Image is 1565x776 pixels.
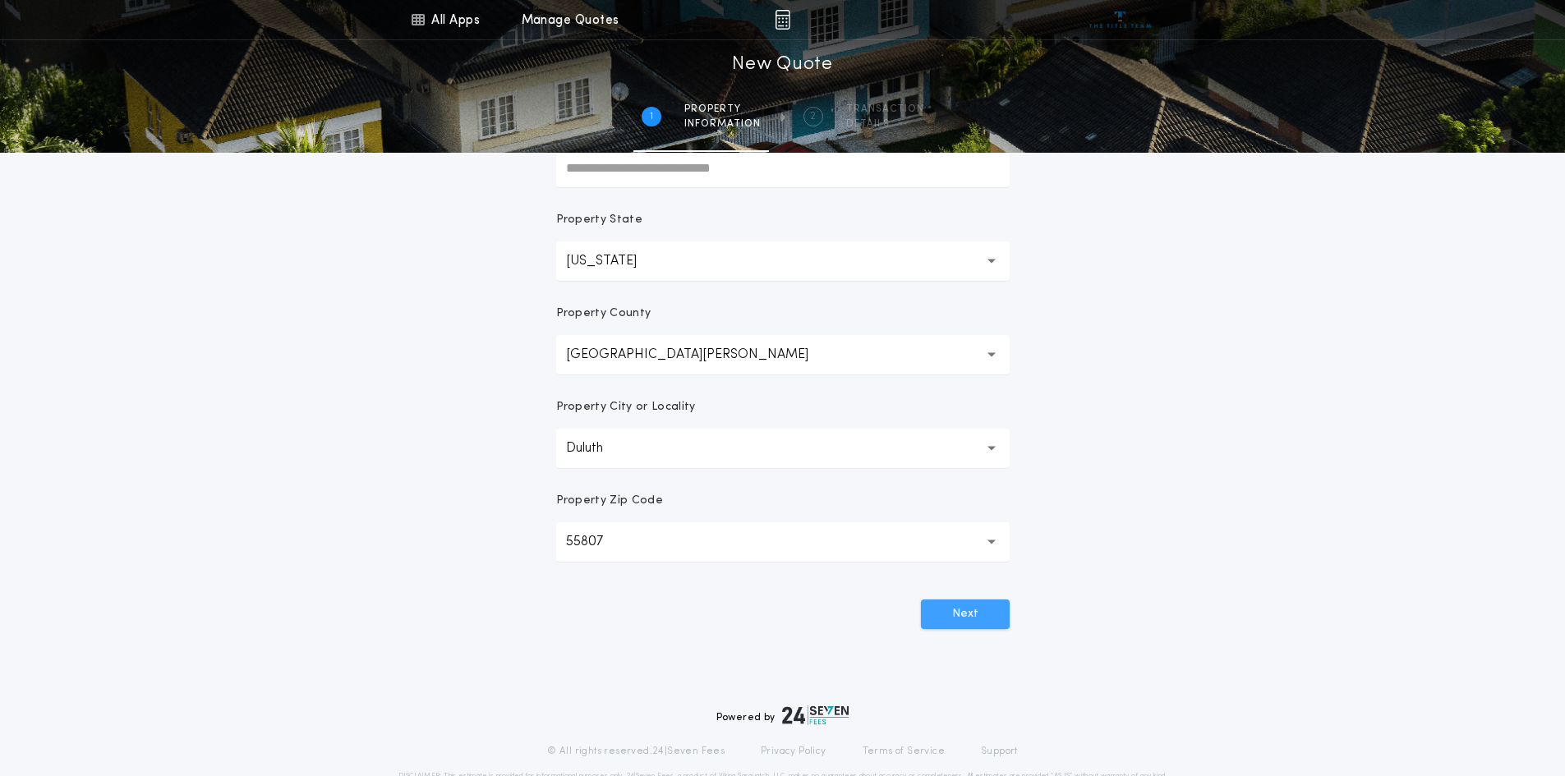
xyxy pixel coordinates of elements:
[716,705,849,725] div: Powered by
[782,705,849,725] img: logo
[863,745,945,758] a: Terms of Service
[556,241,1010,281] button: [US_STATE]
[566,532,629,552] p: 55807
[566,251,663,271] p: [US_STATE]
[556,399,696,416] p: Property City or Locality
[566,345,835,365] p: [GEOGRAPHIC_DATA][PERSON_NAME]
[846,117,924,131] span: details
[810,110,816,123] h2: 2
[761,745,826,758] a: Privacy Policy
[846,103,924,116] span: Transaction
[650,110,653,123] h2: 1
[1089,11,1151,28] img: vs-icon
[684,103,761,116] span: Property
[556,429,1010,468] button: Duluth
[556,212,642,228] p: Property State
[921,599,1010,629] button: Next
[547,745,725,758] p: © All rights reserved. 24|Seven Fees
[556,493,663,509] p: Property Zip Code
[556,305,651,322] p: Property County
[981,745,1018,758] a: Support
[732,52,832,78] h1: New Quote
[775,10,790,30] img: img
[566,439,629,458] p: Duluth
[684,117,761,131] span: information
[556,522,1010,562] button: 55807
[556,335,1010,374] button: [GEOGRAPHIC_DATA][PERSON_NAME]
